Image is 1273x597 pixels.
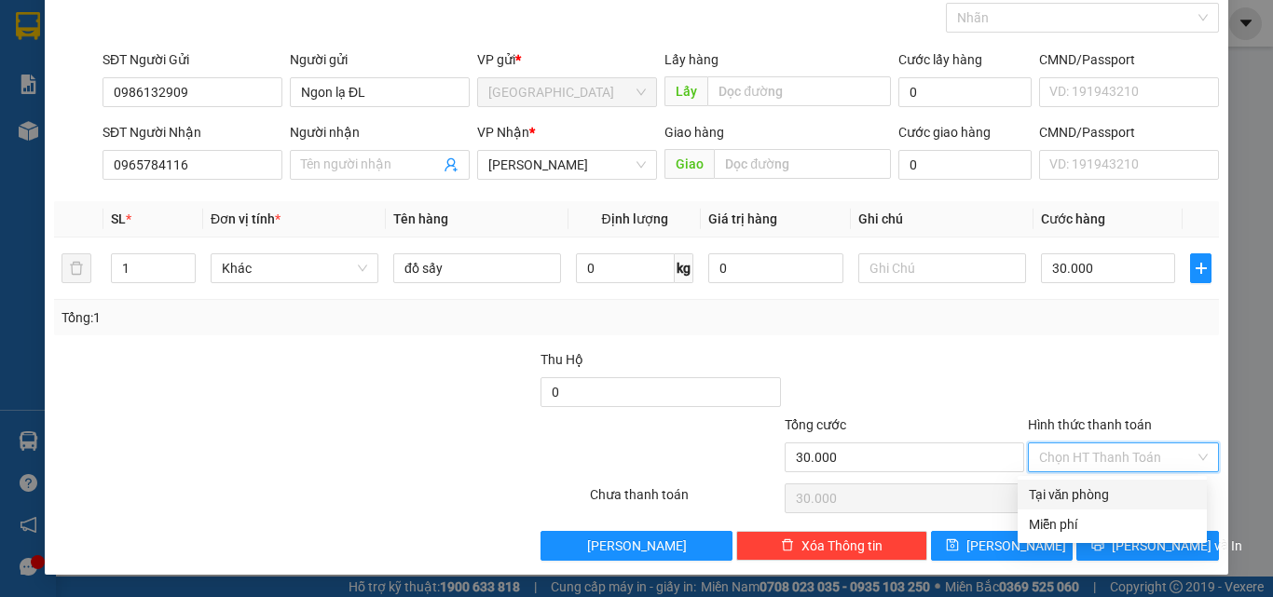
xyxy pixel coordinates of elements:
[1191,261,1211,276] span: plus
[488,151,646,179] span: Phan Thiết
[488,78,646,106] span: Đà Lạt
[1041,211,1105,226] span: Cước hàng
[898,52,982,67] label: Cước lấy hàng
[211,211,281,226] span: Đơn vị tính
[858,253,1026,283] input: Ghi Chú
[664,52,719,67] span: Lấy hàng
[1112,536,1242,556] span: [PERSON_NAME] và In
[103,49,282,70] div: SĐT Người Gửi
[898,125,991,140] label: Cước giao hàng
[966,536,1066,556] span: [PERSON_NAME]
[1076,531,1219,561] button: printer[PERSON_NAME] và In
[1039,49,1219,70] div: CMND/Passport
[898,77,1032,107] input: Cước lấy hàng
[664,76,707,106] span: Lấy
[851,201,1033,237] th: Ghi chú
[946,538,959,553] span: save
[290,122,470,142] div: Người nhận
[477,49,657,70] div: VP gửi
[62,307,493,328] div: Tổng: 1
[714,149,891,179] input: Dọc đường
[1029,484,1196,505] div: Tại văn phòng
[222,254,367,282] span: Khác
[664,149,714,179] span: Giao
[675,253,693,283] span: kg
[708,253,842,283] input: 0
[781,538,794,553] span: delete
[801,536,883,556] span: Xóa Thông tin
[1028,417,1152,432] label: Hình thức thanh toán
[898,150,1032,180] input: Cước giao hàng
[1039,122,1219,142] div: CMND/Passport
[541,352,583,367] span: Thu Hộ
[736,531,927,561] button: deleteXóa Thông tin
[393,211,448,226] span: Tên hàng
[664,125,724,140] span: Giao hàng
[393,253,561,283] input: VD: Bàn, Ghế
[62,253,91,283] button: delete
[103,122,282,142] div: SĐT Người Nhận
[708,211,777,226] span: Giá trị hàng
[111,211,126,226] span: SL
[785,417,846,432] span: Tổng cước
[707,76,891,106] input: Dọc đường
[541,531,732,561] button: [PERSON_NAME]
[477,125,529,140] span: VP Nhận
[290,49,470,70] div: Người gửi
[1029,514,1196,535] div: Miễn phí
[587,536,687,556] span: [PERSON_NAME]
[931,531,1074,561] button: save[PERSON_NAME]
[588,484,783,517] div: Chưa thanh toán
[444,157,459,172] span: user-add
[1091,538,1104,553] span: printer
[601,211,667,226] span: Định lượng
[1190,253,1211,283] button: plus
